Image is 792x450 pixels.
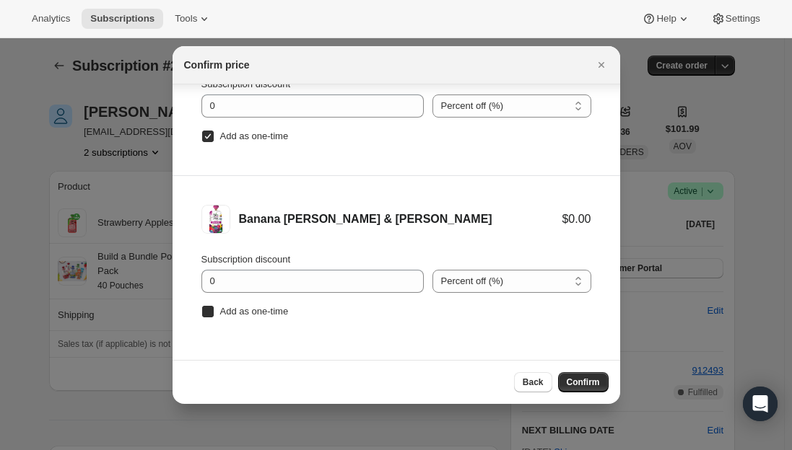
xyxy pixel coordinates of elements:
[220,306,289,317] span: Add as one-time
[743,387,778,421] div: Open Intercom Messenger
[726,13,760,25] span: Settings
[656,13,676,25] span: Help
[166,9,220,29] button: Tools
[591,55,612,75] button: Close
[32,13,70,25] span: Analytics
[201,79,291,89] span: Subscription discount
[201,254,291,265] span: Subscription discount
[239,212,562,226] div: Banana [PERSON_NAME] & [PERSON_NAME]
[90,13,155,25] span: Subscriptions
[562,212,591,226] div: $0.00
[633,9,699,29] button: Help
[558,372,609,392] button: Confirm
[514,372,552,392] button: Back
[567,376,600,388] span: Confirm
[184,58,250,72] h2: Confirm price
[175,13,197,25] span: Tools
[23,9,79,29] button: Analytics
[201,205,230,234] img: Banana Berry & Acai
[220,131,289,141] span: Add as one-time
[702,9,769,29] button: Settings
[523,376,544,388] span: Back
[82,9,163,29] button: Subscriptions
